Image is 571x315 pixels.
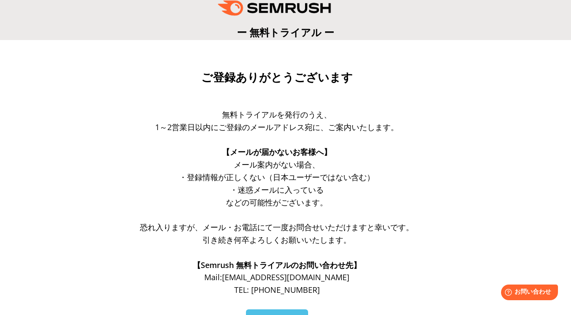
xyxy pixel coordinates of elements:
[204,272,349,282] span: Mail: [EMAIL_ADDRESS][DOMAIN_NAME]
[494,281,561,305] iframe: Help widget launcher
[201,71,353,84] span: ご登録ありがとうございます
[230,184,324,195] span: ・迷惑メールに入っている
[140,222,414,232] span: 恐れ入りますが、メール・お電話にて一度お問合せいただけますと幸いです。
[234,285,320,295] span: TEL: [PHONE_NUMBER]
[155,122,398,132] span: 1～2営業日以内にご登録のメールアドレス宛に、ご案内いたします。
[203,235,351,245] span: 引き続き何卒よろしくお願いいたします。
[226,197,328,208] span: などの可能性がございます。
[234,159,320,170] span: メール案内がない場合、
[179,172,375,182] span: ・登録情報が正しくない（日本ユーザーではない含む）
[193,260,361,270] span: 【Semrush 無料トライアルのお問い合わせ先】
[222,109,332,120] span: 無料トライアルを発行のうえ、
[237,25,334,39] span: ー 無料トライアル ー
[222,147,332,157] span: 【メールが届かないお客様へ】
